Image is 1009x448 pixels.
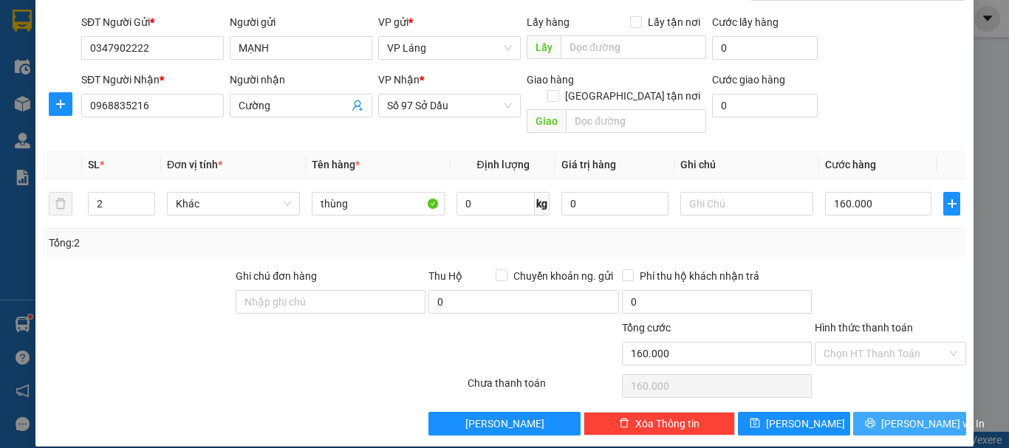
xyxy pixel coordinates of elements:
span: Chuyển khoản ng. gửi [507,268,619,284]
div: Người nhận [230,72,372,88]
span: [PERSON_NAME] và In [881,416,985,432]
span: delete [619,418,629,430]
button: printer[PERSON_NAME] và In [853,412,966,435]
span: Phí thu hộ khách nhận trả [634,268,765,284]
span: Thu Hộ [428,270,462,282]
label: Cước giao hàng [712,74,785,86]
span: VP Láng [387,37,512,59]
button: plus [49,92,72,116]
div: Chưa thanh toán [466,375,620,401]
button: [PERSON_NAME] [428,412,580,435]
span: Số 97 Sở Dầu [387,94,512,117]
span: Tên hàng [312,159,360,170]
div: Người gửi [230,14,372,30]
span: Lấy tận nơi [642,14,706,30]
span: [PERSON_NAME] [465,416,544,432]
input: Dọc đường [566,109,706,133]
label: Cước lấy hàng [712,16,779,28]
span: Cước hàng [825,159,876,170]
label: Ghi chú đơn hàng [236,270,317,282]
span: user-add [352,100,363,111]
span: VP Nhận [378,74,420,86]
th: Ghi chú [674,151,819,179]
span: Giao hàng [527,74,574,86]
span: Khác [176,193,291,215]
span: Xóa Thông tin [635,416,700,432]
button: save[PERSON_NAME] [738,412,851,435]
div: SĐT Người Nhận [81,72,224,88]
span: Giao [527,109,566,133]
span: kg [535,192,550,216]
span: Giá trị hàng [561,159,616,170]
div: SĐT Người Gửi [81,14,224,30]
span: plus [49,98,72,110]
span: save [750,418,760,430]
input: VD: Bàn, Ghế [312,192,445,216]
input: Cước lấy hàng [712,36,818,60]
button: deleteXóa Thông tin [584,412,735,435]
span: Lấy [527,35,561,59]
span: plus [944,198,960,210]
input: Ghi chú đơn hàng [236,290,425,314]
button: delete [49,192,72,216]
span: Định lượng [476,159,529,170]
button: plus [943,192,960,216]
span: [GEOGRAPHIC_DATA] tận nơi [559,88,706,104]
div: VP gửi [378,14,521,30]
span: printer [865,418,875,430]
span: SL [88,159,100,170]
span: Tổng cước [622,322,671,334]
input: Cước giao hàng [712,94,818,117]
input: 0 [561,192,668,216]
span: [PERSON_NAME] [766,416,845,432]
span: Đơn vị tính [167,159,222,170]
input: Ghi Chú [680,192,813,216]
span: Lấy hàng [527,16,570,28]
label: Hình thức thanh toán [815,322,913,334]
div: Tổng: 2 [49,235,391,251]
input: Dọc đường [561,35,706,59]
